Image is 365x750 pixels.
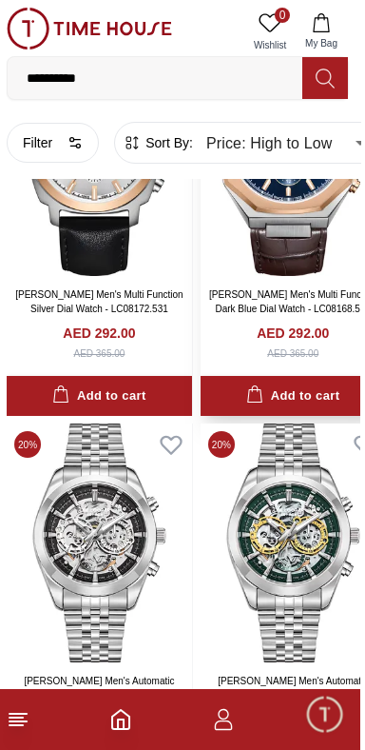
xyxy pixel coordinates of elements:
[19,431,46,458] span: 20 %
[114,708,137,731] a: Home
[251,385,344,407] div: Add to cart
[57,385,150,407] div: Add to cart
[11,424,197,662] img: Lee Cooper Men's Automatic Black Dial Watch - LC08176.350
[251,8,298,56] a: 0Wishlist
[213,431,240,458] span: 20 %
[29,676,179,701] a: [PERSON_NAME] Men's Automatic Black Dial Watch - LC08176.350
[279,8,295,23] span: 0
[251,38,298,52] span: Wishlist
[11,376,197,417] button: Add to cart
[146,133,198,152] span: Sort By:
[67,324,140,343] h4: AED 292.00
[11,8,177,49] img: ...
[272,346,323,361] div: AED 365.00
[302,36,350,50] span: My Bag
[11,123,104,163] button: Filter
[78,346,129,361] div: AED 365.00
[309,694,351,736] div: Chat Widget
[261,324,334,343] h4: AED 292.00
[298,8,354,56] button: My Bag
[20,289,187,314] a: [PERSON_NAME] Men's Multi Function Silver Dial Watch - LC08172.531
[127,133,198,152] button: Sort By:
